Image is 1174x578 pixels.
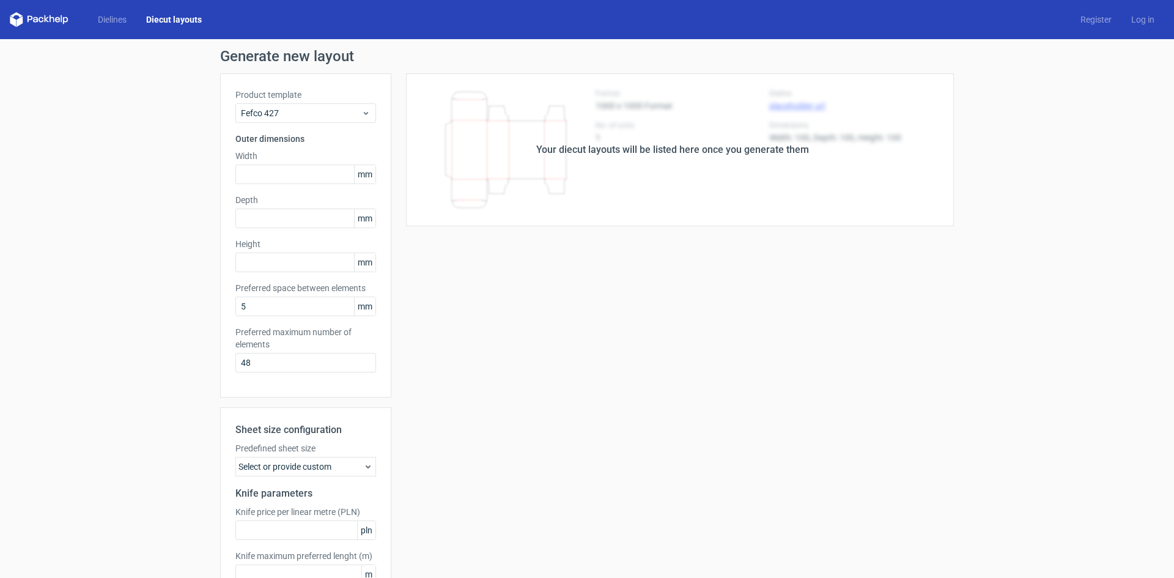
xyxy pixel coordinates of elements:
[235,457,376,476] div: Select or provide custom
[235,133,376,145] h3: Outer dimensions
[536,143,809,157] div: Your diecut layouts will be listed here once you generate them
[235,423,376,437] h2: Sheet size configuration
[354,297,375,316] span: mm
[235,550,376,562] label: Knife maximum preferred lenght (m)
[354,253,375,272] span: mm
[235,150,376,162] label: Width
[1071,13,1121,26] a: Register
[220,49,954,64] h1: Generate new layout
[241,107,361,119] span: Fefco 427
[235,238,376,250] label: Height
[235,506,376,518] label: Knife price per linear metre (PLN)
[235,486,376,501] h2: Knife parameters
[235,89,376,101] label: Product template
[1121,13,1164,26] a: Log in
[136,13,212,26] a: Diecut layouts
[235,326,376,350] label: Preferred maximum number of elements
[235,442,376,454] label: Predefined sheet size
[235,282,376,294] label: Preferred space between elements
[354,209,375,228] span: mm
[357,521,375,539] span: pln
[354,165,375,183] span: mm
[88,13,136,26] a: Dielines
[235,194,376,206] label: Depth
